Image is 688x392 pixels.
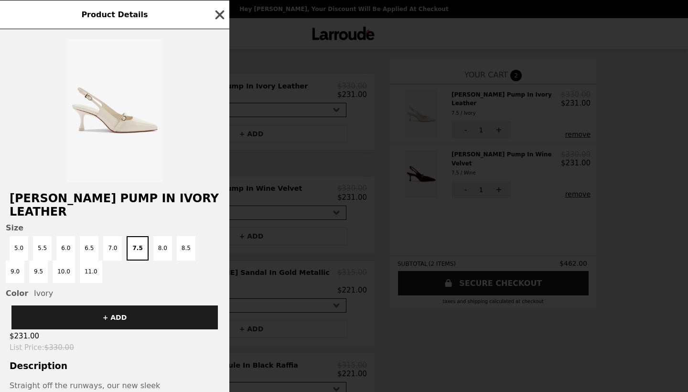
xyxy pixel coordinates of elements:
div: Ivory [6,289,224,298]
button: 6.0 [56,236,75,261]
button: 5.5 [33,236,52,261]
button: 6.5 [80,236,98,261]
button: 7.0 [103,236,122,261]
span: $330.00 [44,343,74,352]
button: 8.0 [153,236,172,261]
button: 7.5 [127,236,148,261]
button: 5.0 [10,236,28,261]
button: 8.5 [177,236,195,261]
button: 9.5 [29,261,48,283]
button: 11.0 [80,261,102,283]
span: Size [6,223,224,232]
button: + ADD [11,305,218,329]
button: 10.0 [53,261,75,283]
button: 9.0 [6,261,24,283]
span: Product Details [81,10,148,19]
img: 7.5 / Ivory [67,39,162,182]
span: Color [6,289,28,298]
